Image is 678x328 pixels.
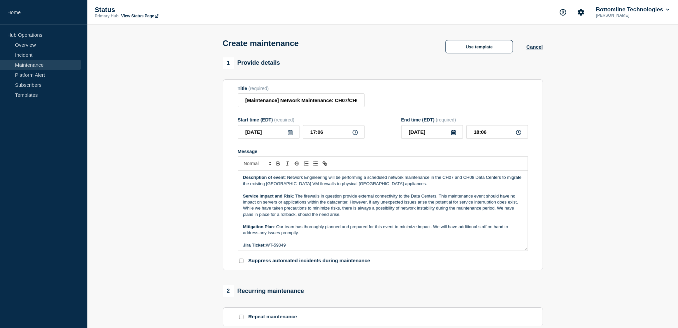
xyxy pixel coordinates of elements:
div: Recurring maintenance [223,285,304,297]
strong: Description of event [243,175,285,180]
input: Repeat maintenance [239,315,243,319]
input: YYYY-MM-DD [238,125,299,139]
div: Message [238,149,528,154]
div: Start time (EDT) [238,117,365,122]
strong: Jira Ticket: [243,243,266,248]
input: Title [238,93,365,107]
button: Account settings [574,5,588,19]
button: Bottomline Technologies [595,6,671,13]
input: HH:MM [303,125,365,139]
div: Message [238,171,528,251]
div: Title [238,86,365,91]
p: WT-59049 [243,242,523,248]
strong: Service Impact and Risk [243,194,293,199]
span: 1 [223,57,234,69]
p: : The firewalls in question provide external connectivity to the Data Centers. This maintenance e... [243,193,523,218]
button: Toggle strikethrough text [292,159,301,168]
button: Cancel [526,44,543,50]
input: HH:MM [466,125,528,139]
strong: Mitigation Plan [243,224,274,229]
button: Toggle bold text [273,159,283,168]
div: Provide details [223,57,280,69]
p: : Network Engineering will be performing a scheduled network maintenance in the CH07 and CH08 Dat... [243,175,523,187]
p: Suppress automated incidents during maintenance [248,258,370,264]
button: Support [556,5,570,19]
span: (required) [274,117,294,122]
span: (required) [248,86,269,91]
span: 2 [223,285,234,297]
p: Primary Hub [95,14,118,18]
p: [PERSON_NAME] [595,13,664,18]
input: YYYY-MM-DD [401,125,463,139]
div: End time (EDT) [401,117,528,122]
input: Suppress automated incidents during maintenance [239,259,243,263]
button: Toggle bulleted list [311,159,320,168]
p: Repeat maintenance [248,314,297,320]
a: View Status Page [121,14,158,18]
span: (required) [436,117,456,122]
p: : Our team has thoroughly planned and prepared for this event to minimize impact. We will have ad... [243,224,523,236]
button: Toggle italic text [283,159,292,168]
button: Toggle ordered list [301,159,311,168]
button: Toggle link [320,159,329,168]
p: Status [95,6,228,14]
h1: Create maintenance [223,39,299,48]
button: Use template [445,40,513,53]
span: Font size [241,159,273,168]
